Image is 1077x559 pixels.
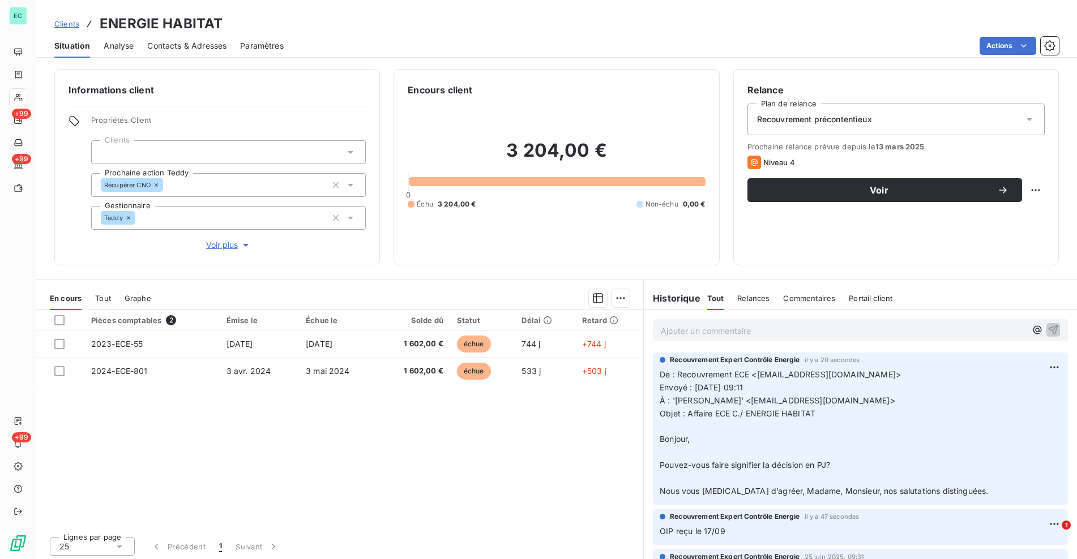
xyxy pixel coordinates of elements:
span: 1 [219,541,222,552]
div: Retard [582,316,636,325]
span: Propriétés Client [91,115,366,131]
span: Analyse [104,40,134,51]
span: +99 [12,109,31,119]
span: OIP reçu le 17/09 [660,526,725,536]
div: Solde dû [384,316,443,325]
span: 3 mai 2024 [306,366,350,376]
span: +99 [12,432,31,442]
span: +744 j [582,339,606,349]
span: Tout [95,294,111,303]
span: [DATE] [306,339,332,349]
span: 3 204,00 € [438,199,476,209]
div: Délai [522,316,568,325]
div: Échue le [306,316,371,325]
span: Portail client [849,294,892,303]
button: 1 [212,535,229,558]
a: Clients [54,18,79,29]
span: 13 mars 2025 [875,142,925,151]
span: Voir plus [206,239,251,251]
span: Situation [54,40,90,51]
span: 2024-ECE-801 [91,366,148,376]
button: Voir plus [91,239,366,251]
div: Statut [457,316,508,325]
span: Contacts & Adresses [147,40,226,51]
span: Recouvrement Expert Contrôle Energie [670,511,800,522]
input: Ajouter une valeur [135,213,144,223]
input: Ajouter une valeur [101,147,110,157]
span: Clients [54,19,79,28]
span: Recouvrement précontentieux [757,114,872,125]
span: Récupérer CNO [104,182,151,188]
span: 1 602,00 € [384,365,443,377]
span: À : '[PERSON_NAME]' <[EMAIL_ADDRESS][DOMAIN_NAME]> [660,395,895,405]
button: Suivant [229,535,286,558]
span: 3 avr. 2024 [226,366,271,376]
img: Logo LeanPay [9,534,27,552]
span: Prochaine relance prévue depuis le [747,142,1045,151]
span: Graphe [125,294,151,303]
h6: Informations client [69,83,366,97]
span: Pouvez-vous faire signifier la décision en PJ? [660,460,830,470]
span: Paramètres [240,40,284,51]
span: +503 j [582,366,606,376]
span: Envoyé : [DATE] 09:11 [660,382,743,392]
span: 2 [166,315,176,325]
span: 744 j [522,339,540,349]
button: Actions [980,37,1036,55]
input: Ajouter une valeur [163,180,172,190]
span: Bonjour, [660,434,690,444]
span: Nous vous [MEDICAL_DATA] d’agréer, Madame, Monsieur, nos salutations distinguées. [660,486,988,496]
span: Teddy [104,214,123,221]
span: 1 [1062,521,1071,530]
h3: ENERGIE HABITAT [100,14,223,34]
button: Voir [747,178,1022,202]
span: Objet : Affaire ECE C./ ENERGIE HABITAT [660,408,815,418]
div: Émise le [226,316,292,325]
span: 1 602,00 € [384,338,443,350]
span: Non-échu [646,199,678,209]
span: Tout [707,294,724,303]
h6: Historique [644,291,700,305]
span: 25 [59,541,69,552]
button: Précédent [144,535,212,558]
span: 0,00 € [683,199,706,209]
h6: Relance [747,83,1045,97]
span: En cours [50,294,82,303]
span: 533 j [522,366,541,376]
span: 2023-ECE-55 [91,339,143,349]
div: Pièces comptables [91,315,213,325]
iframe: Intercom live chat [1038,521,1066,548]
span: [DATE] [226,339,253,349]
span: Relances [737,294,770,303]
span: échue [457,363,491,380]
span: 0 [406,190,411,199]
span: De : Recouvrement ECE <[EMAIL_ADDRESS][DOMAIN_NAME]> [660,369,901,379]
h2: 3 204,00 € [408,139,705,173]
span: +99 [12,154,31,164]
span: il y a 47 secondes [805,513,860,520]
span: échue [457,336,491,352]
span: Recouvrement Expert Contrôle Energie [670,355,800,365]
span: Niveau 4 [763,158,795,167]
span: Commentaires [783,294,835,303]
div: EC [9,7,27,25]
span: Voir [761,186,997,195]
span: Échu [417,199,433,209]
h6: Encours client [408,83,472,97]
span: il y a 20 secondes [805,356,860,363]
